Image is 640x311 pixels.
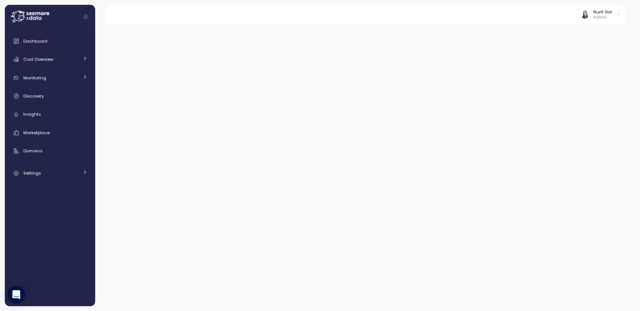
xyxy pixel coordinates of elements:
[23,93,44,99] span: Discovery
[8,107,92,122] a: Insights
[8,143,92,158] a: Domains
[8,125,92,140] a: Marketplace
[23,38,47,44] span: Dashboard
[81,14,90,20] button: Collapse navigation
[23,130,50,136] span: Marketplace
[581,10,589,18] img: ACg8ocIVugc3DtI--ID6pffOeA5XcvoqExjdOmyrlhjOptQpqjom7zQ=s96-c
[23,56,53,62] span: Cost Overview
[8,70,92,85] a: Monitoring
[23,75,46,81] span: Monitoring
[23,111,41,117] span: Insights
[8,166,92,181] a: Settings
[8,52,92,67] a: Cost Overview
[23,170,41,176] span: Settings
[8,89,92,103] a: Discovery
[593,15,612,20] p: Admin
[23,148,43,154] span: Domains
[7,286,25,304] div: Open Intercom Messenger
[8,34,92,49] a: Dashboard
[593,9,612,15] div: Nurit Gal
